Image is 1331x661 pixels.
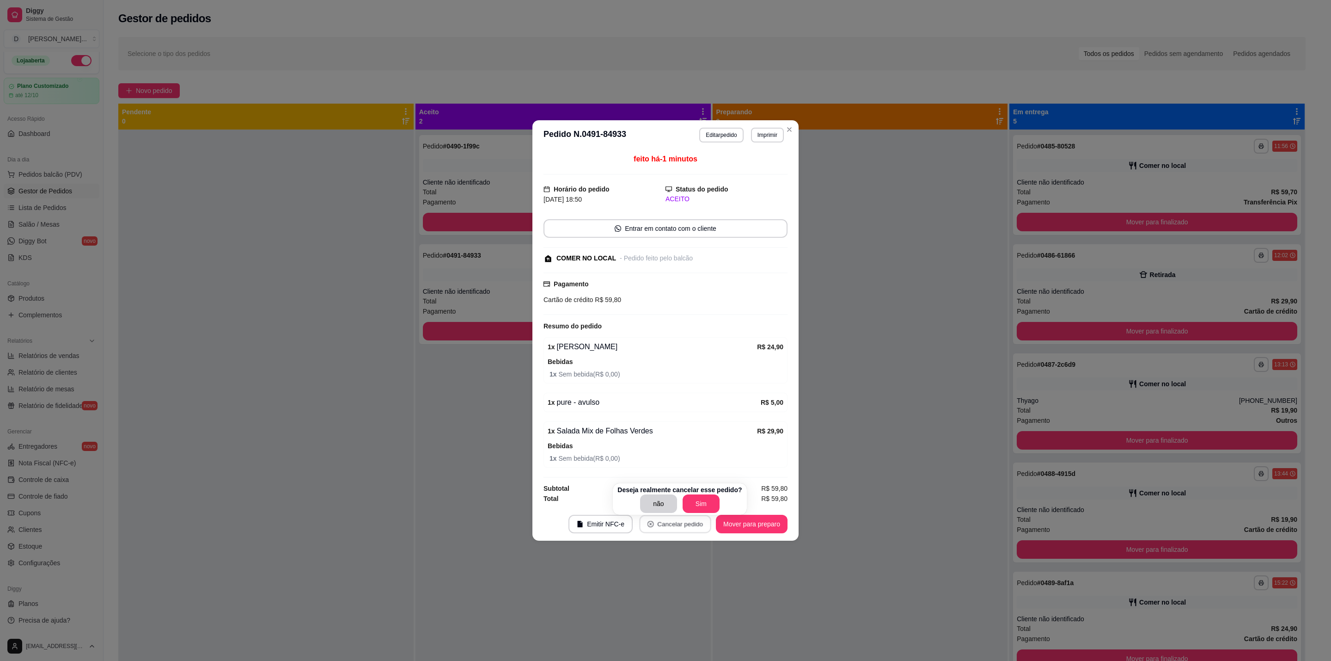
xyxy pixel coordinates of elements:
[761,494,788,504] span: R$ 59,80
[543,186,550,192] span: calendar
[543,219,788,238] button: whats-appEntrar em contato com o cliente
[620,253,693,263] div: - Pedido feito pelo balcão
[549,455,558,462] strong: 1 x
[634,155,697,163] span: feito há -1 minutos
[699,128,743,142] button: Editarpedido
[761,483,788,494] span: R$ 59,80
[548,397,761,408] div: pure - avulso
[593,296,621,303] span: R$ 59,80
[617,485,742,494] p: Deseja realmente cancelar esse pedido?
[543,495,558,502] strong: Total
[554,185,610,193] strong: Horário do pedido
[615,225,621,232] span: whats-app
[751,128,784,142] button: Imprimir
[761,399,783,406] strong: R$ 5,00
[647,521,654,527] span: close-circle
[548,442,573,450] strong: Bebidas
[549,369,783,379] span: Sem bebida ( R$ 0,00 )
[757,427,783,435] strong: R$ 29,90
[543,322,602,330] strong: Resumo do pedido
[716,515,788,533] button: Mover para preparo
[640,494,677,513] button: não
[543,128,626,142] h3: Pedido N. 0491-84933
[757,343,783,351] strong: R$ 24,90
[548,426,757,437] div: Salada Mix de Folhas Verdes
[676,185,728,193] strong: Status do pedido
[665,194,788,204] div: ACEITO
[548,399,555,406] strong: 1 x
[543,196,582,203] span: [DATE] 18:50
[782,122,797,137] button: Close
[548,358,573,365] strong: Bebidas
[548,343,555,351] strong: 1 x
[549,371,558,378] strong: 1 x
[665,186,672,192] span: desktop
[548,427,555,435] strong: 1 x
[543,281,550,287] span: credit-card
[639,515,711,533] button: close-circleCancelar pedido
[683,494,720,513] button: Sim
[554,280,588,288] strong: Pagamento
[568,515,633,533] button: fileEmitir NFC-e
[549,453,783,463] span: Sem bebida ( R$ 0,00 )
[543,296,593,303] span: Cartão de crédito
[548,341,757,352] div: [PERSON_NAME]
[543,485,569,492] strong: Subtotal
[577,521,583,527] span: file
[556,253,616,263] div: COMER NO LOCAL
